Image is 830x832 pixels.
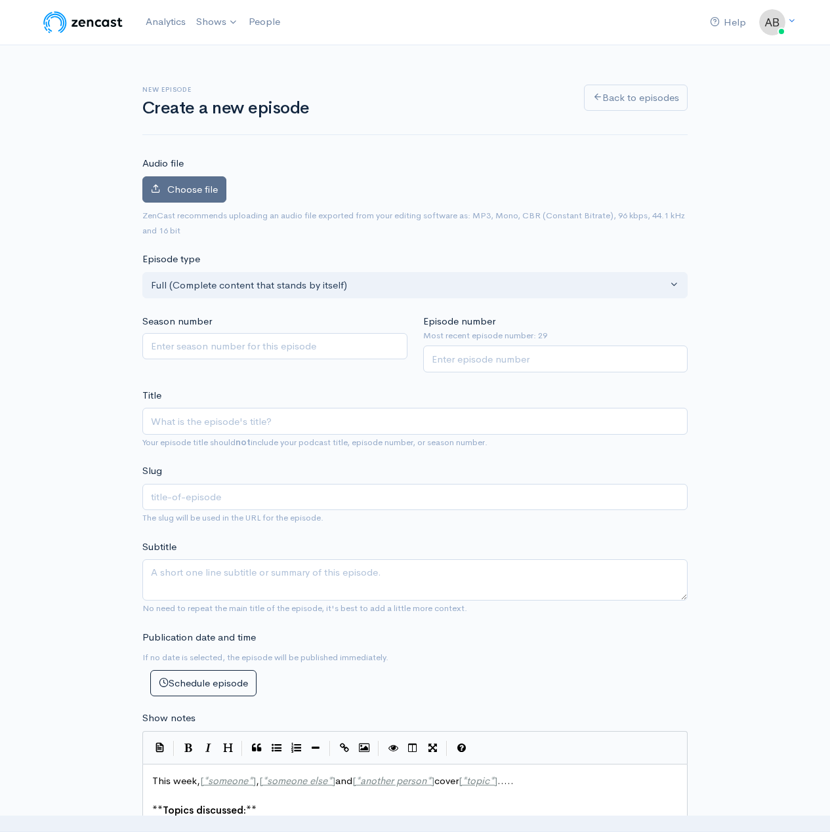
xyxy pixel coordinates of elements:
i: | [329,741,331,756]
button: Insert Show Notes Template [150,738,169,757]
span: Choose file [167,183,218,195]
label: Slug [142,464,162,479]
button: Italic [198,738,218,758]
span: topic [467,774,489,787]
label: Publication date and time [142,630,256,645]
button: Toggle Preview [383,738,403,758]
button: Toggle Fullscreen [423,738,442,758]
img: ZenCast Logo [41,9,125,35]
i: | [378,741,379,756]
label: Season number [142,314,212,329]
span: [ [459,774,462,787]
span: This week, , and cover ..... [152,774,514,787]
small: Your episode title should include your podcast title, episode number, or season number. [142,437,488,448]
span: someone [208,774,248,787]
a: People [243,8,285,36]
i: | [173,741,175,756]
span: ] [494,774,497,787]
i: | [241,741,243,756]
span: ] [332,774,335,787]
button: Bold [178,738,198,758]
label: Audio file [142,156,184,171]
button: Heading [218,738,238,758]
span: [ [259,774,262,787]
h6: New episode [142,86,568,93]
img: ... [759,9,785,35]
small: Most recent episode number: 29 [423,329,688,342]
input: Enter season number for this episode [142,333,407,360]
input: What is the episode's title? [142,408,688,435]
button: Quote [247,738,266,758]
button: Toggle Side by Side [403,738,423,758]
button: Markdown Guide [451,738,471,758]
button: Generic List [266,738,286,758]
span: another person [360,774,426,787]
strong: not [236,437,251,448]
span: [ [352,774,356,787]
a: Shows [191,8,243,37]
a: Help [705,9,751,37]
small: No need to repeat the main title of the episode, it's best to add a little more context. [142,603,467,614]
label: Episode number [423,314,495,329]
span: ] [431,774,434,787]
small: If no date is selected, the episode will be published immediately. [142,652,388,663]
button: Full (Complete content that stands by itself) [142,272,688,299]
span: [ [200,774,203,787]
label: Episode type [142,252,200,267]
button: Insert Image [354,738,374,758]
button: Insert Horizontal Line [306,738,325,758]
span: someone else [267,774,327,787]
div: Full (Complete content that stands by itself) [151,278,667,293]
i: | [446,741,447,756]
h1: Create a new episode [142,99,568,118]
span: ] [253,774,256,787]
input: Enter episode number [423,346,688,372]
label: Show notes [142,711,196,726]
button: Numbered List [286,738,306,758]
label: Subtitle [142,540,176,555]
input: title-of-episode [142,484,688,511]
a: Analytics [140,8,191,36]
label: Title [142,388,161,403]
a: Back to episodes [584,85,688,111]
span: Topics discussed: [163,804,246,816]
button: Create Link [335,738,354,758]
small: ZenCast recommends uploading an audio file exported from your editing software as: MP3, Mono, CBR... [142,210,685,236]
small: The slug will be used in the URL for the episode. [142,512,323,523]
button: Schedule episode [150,670,257,697]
